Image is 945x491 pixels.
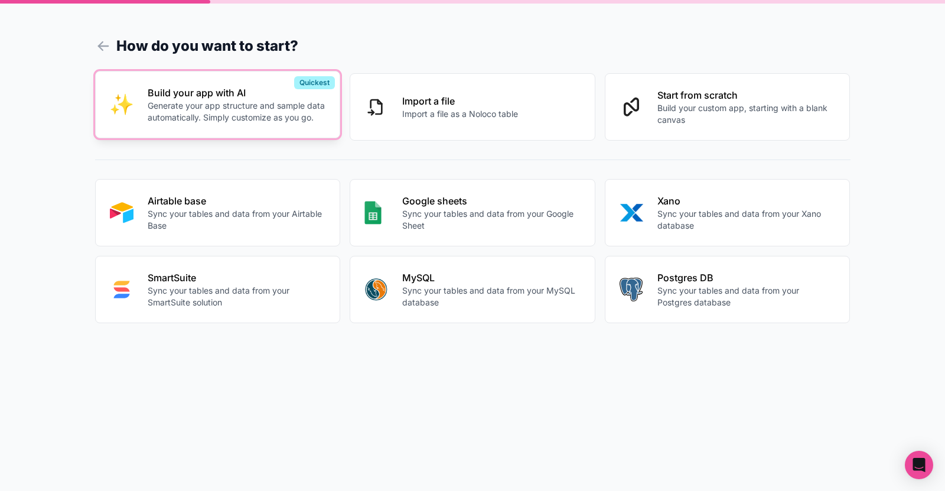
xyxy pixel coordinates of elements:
div: Quickest [294,76,335,89]
img: GOOGLE_SHEETS [364,201,382,225]
h1: How do you want to start? [95,35,850,57]
img: SMART_SUITE [110,278,133,301]
p: Import a file [402,94,518,108]
p: MySQL [402,271,581,285]
button: POSTGRESPostgres DBSync your tables and data from your Postgres database [605,256,850,323]
p: Import a file as a Noloco table [402,108,518,120]
p: Sync your tables and data from your Google Sheet [402,208,581,232]
p: Build your app with AI [148,86,326,100]
p: Sync your tables and data from your Postgres database [657,285,836,308]
p: Postgres DB [657,271,836,285]
img: MYSQL [364,278,388,301]
p: Sync your tables and data from your Xano database [657,208,836,232]
p: Google sheets [402,194,581,208]
p: SmartSuite [148,271,326,285]
img: POSTGRES [620,278,643,301]
button: Start from scratchBuild your custom app, starting with a blank canvas [605,73,850,141]
button: XANOXanoSync your tables and data from your Xano database [605,179,850,246]
p: Build your custom app, starting with a blank canvas [657,102,836,126]
p: Sync your tables and data from your Airtable Base [148,208,326,232]
button: SMART_SUITESmartSuiteSync your tables and data from your SmartSuite solution [95,256,341,323]
img: AIRTABLE [110,201,133,225]
p: Sync your tables and data from your SmartSuite solution [148,285,326,308]
button: MYSQLMySQLSync your tables and data from your MySQL database [350,256,595,323]
button: AIRTABLEAirtable baseSync your tables and data from your Airtable Base [95,179,341,246]
img: INTERNAL_WITH_AI [110,93,133,116]
p: Generate your app structure and sample data automatically. Simply customize as you go. [148,100,326,123]
button: GOOGLE_SHEETSGoogle sheetsSync your tables and data from your Google Sheet [350,179,595,246]
p: Xano [657,194,836,208]
p: Airtable base [148,194,326,208]
div: Open Intercom Messenger [905,451,933,479]
button: INTERNAL_WITH_AIBuild your app with AIGenerate your app structure and sample data automatically. ... [95,71,341,138]
img: XANO [620,201,643,225]
button: Import a fileImport a file as a Noloco table [350,73,595,141]
p: Start from scratch [657,88,836,102]
p: Sync your tables and data from your MySQL database [402,285,581,308]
